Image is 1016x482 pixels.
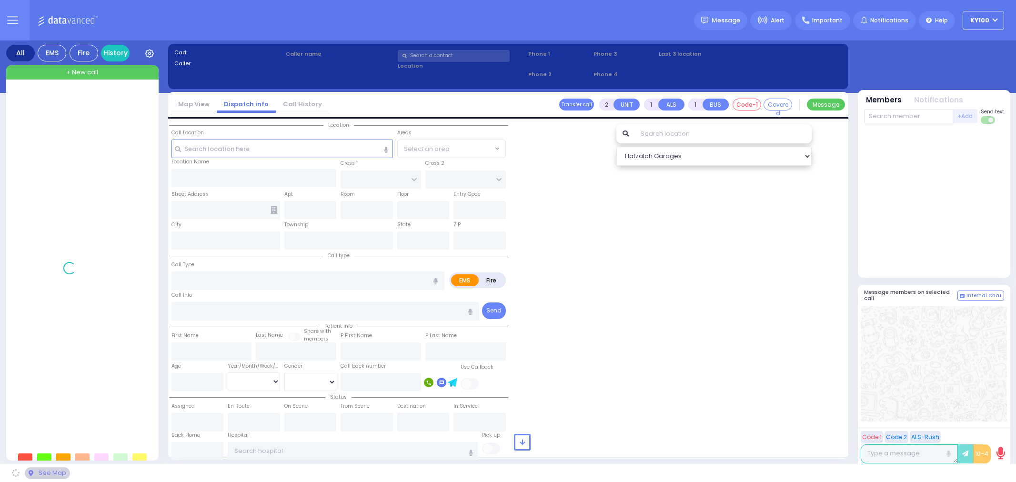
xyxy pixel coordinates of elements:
label: Use Callback [461,363,493,371]
label: Areas [397,129,412,137]
button: Internal Chat [957,291,1004,301]
label: Street Address [171,191,208,198]
div: EMS [38,45,66,61]
label: Turn off text [981,115,996,125]
label: Back Home [171,432,200,439]
label: Floor [397,191,409,198]
label: Destination [397,402,426,410]
input: Search hospital [228,442,478,460]
input: Search location here [171,140,393,158]
label: EMS [451,274,479,286]
span: Help [935,16,948,25]
label: From Scene [341,402,370,410]
span: Message [712,16,740,25]
input: Search a contact [398,50,510,62]
button: Code 1 [861,431,883,443]
label: Location [398,62,525,70]
span: Send text [981,108,1004,115]
span: Ky100 [970,16,989,25]
button: ALS [658,99,684,110]
span: + New call [66,68,98,77]
button: Ky100 [963,11,1004,30]
label: Assigned [171,402,195,410]
label: Township [284,221,308,229]
label: ZIP [453,221,461,229]
small: Share with [304,328,331,335]
label: En Route [228,402,250,410]
label: Last Name [256,331,283,339]
button: UNIT [614,99,640,110]
a: Map View [171,100,217,109]
label: In Service [453,402,478,410]
label: Age [171,362,181,370]
label: Call Info [171,291,192,299]
label: Room [341,191,355,198]
button: ALS-Rush [910,431,941,443]
span: Notifications [870,16,908,25]
span: Status [325,393,352,401]
span: members [304,335,328,342]
a: History [101,45,130,61]
input: Search location [634,124,811,143]
label: Caller name [286,50,394,58]
div: Year/Month/Week/Day [228,362,280,370]
span: Phone 3 [594,50,655,58]
button: Notifications [914,95,963,106]
label: Call Location [171,129,204,137]
label: Cross 1 [341,160,358,167]
span: Patient info [320,322,357,330]
label: Location Name [171,158,209,166]
label: P First Name [341,332,372,340]
label: Apt [284,191,293,198]
label: Entry Code [453,191,481,198]
label: Caller: [174,60,283,68]
label: P Last Name [425,332,457,340]
a: Call History [276,100,329,109]
a: Dispatch info [217,100,276,109]
label: Last 3 location [659,50,750,58]
span: Alert [771,16,785,25]
span: Call type [323,252,354,259]
button: Members [866,95,902,106]
span: Select an area [404,144,450,154]
span: Important [812,16,843,25]
label: First Name [171,332,199,340]
label: State [397,221,411,229]
label: Hospital [228,432,249,439]
input: Search member [864,109,953,123]
button: Code-1 [733,99,761,110]
span: Phone 2 [528,70,590,79]
label: Pick up [482,432,500,439]
button: Covered [764,99,792,110]
img: comment-alt.png [960,294,965,299]
span: Internal Chat [966,292,1002,299]
img: Logo [38,14,101,26]
div: All [6,45,35,61]
button: Message [807,99,845,110]
span: Phone 1 [528,50,590,58]
button: Transfer call [559,99,594,110]
label: On Scene [284,402,308,410]
span: Other building occupants [271,206,277,214]
label: Cross 2 [425,160,444,167]
label: Cad: [174,49,283,57]
img: message.svg [701,17,708,24]
h5: Message members on selected call [864,289,957,301]
span: Phone 4 [594,70,655,79]
button: BUS [703,99,729,110]
button: Code 2 [885,431,908,443]
div: See map [25,467,70,479]
label: Fire [478,274,505,286]
label: Call Type [171,261,194,269]
div: Fire [70,45,98,61]
label: Call back number [341,362,386,370]
span: Location [323,121,354,129]
label: Gender [284,362,302,370]
button: Send [482,302,506,319]
label: City [171,221,181,229]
